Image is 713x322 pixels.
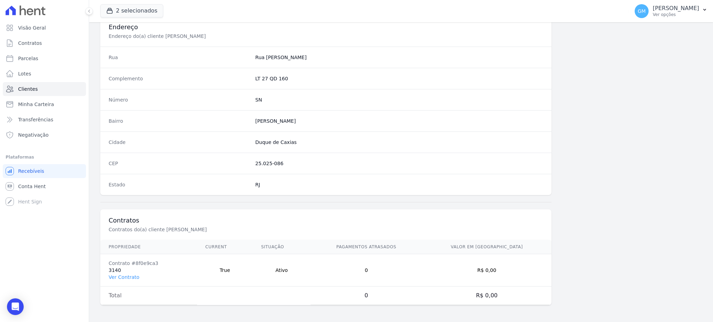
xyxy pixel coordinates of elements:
[100,4,163,17] button: 2 selecionados
[18,116,53,123] span: Transferências
[311,254,422,287] td: 0
[18,131,49,138] span: Negativação
[629,1,713,21] button: GM [PERSON_NAME] Ver opções
[100,254,197,287] td: 3140
[7,298,24,315] div: Open Intercom Messenger
[18,40,42,47] span: Contratos
[18,183,46,190] span: Conta Hent
[197,240,253,254] th: Current
[109,260,189,267] div: Contrato #8f0e9ca3
[638,9,646,14] span: GM
[109,33,343,40] p: Endereço do(a) cliente [PERSON_NAME]
[18,101,54,108] span: Minha Carteira
[311,240,422,254] th: Pagamentos Atrasados
[255,160,543,167] dd: 25.025-086
[253,240,311,254] th: Situação
[653,5,699,12] p: [PERSON_NAME]
[255,75,543,82] dd: LT 27 QD 160
[109,181,250,188] dt: Estado
[3,82,86,96] a: Clientes
[3,113,86,127] a: Transferências
[3,67,86,81] a: Lotes
[255,54,543,61] dd: Rua [PERSON_NAME]
[422,254,552,287] td: R$ 0,00
[109,274,139,280] a: Ver Contrato
[253,254,311,287] td: Ativo
[653,12,699,17] p: Ver opções
[109,139,250,146] dt: Cidade
[3,21,86,35] a: Visão Geral
[255,118,543,124] dd: [PERSON_NAME]
[109,75,250,82] dt: Complemento
[3,179,86,193] a: Conta Hent
[18,55,38,62] span: Parcelas
[3,36,86,50] a: Contratos
[422,240,552,254] th: Valor em [GEOGRAPHIC_DATA]
[109,96,250,103] dt: Número
[3,51,86,65] a: Parcelas
[18,86,38,92] span: Clientes
[100,287,197,305] td: Total
[109,216,543,225] h3: Contratos
[100,240,197,254] th: Propriedade
[18,24,46,31] span: Visão Geral
[6,153,83,161] div: Plataformas
[109,118,250,124] dt: Bairro
[3,97,86,111] a: Minha Carteira
[109,160,250,167] dt: CEP
[255,139,543,146] dd: Duque de Caxias
[109,226,343,233] p: Contratos do(a) cliente [PERSON_NAME]
[422,287,552,305] td: R$ 0,00
[311,287,422,305] td: 0
[3,164,86,178] a: Recebíveis
[3,128,86,142] a: Negativação
[197,254,253,287] td: True
[255,96,543,103] dd: SN
[255,181,543,188] dd: RJ
[109,23,543,31] h3: Endereço
[18,70,31,77] span: Lotes
[109,54,250,61] dt: Rua
[18,168,44,175] span: Recebíveis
